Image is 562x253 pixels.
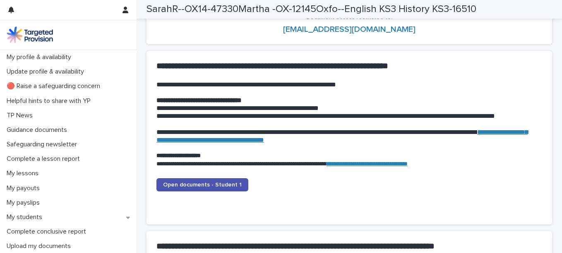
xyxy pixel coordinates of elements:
h2: SarahR--OX14-47330Martha -OX-12145Oxfo--English KS3 History KS3-16510 [147,3,476,15]
img: M5nRWzHhSzIhMunXDL62 [7,26,53,43]
a: [EMAIL_ADDRESS][DOMAIN_NAME] [283,25,415,33]
p: TP News [3,112,39,119]
p: Complete a lesson report [3,155,86,163]
p: Safeguarding newsletter [3,141,84,148]
p: Helpful hints to share with YP [3,97,97,105]
p: Upload my documents [3,242,77,250]
p: Complete conclusive report [3,228,93,236]
p: My lessons [3,169,45,177]
p: Guidance documents [3,126,74,134]
p: My profile & availability [3,53,78,61]
p: My payslips [3,199,46,207]
span: Open documents - Student 1 [163,182,242,188]
p: Update profile & availability [3,68,91,76]
p: 🔴 Raise a safeguarding concern [3,82,107,90]
p: My students [3,213,49,221]
a: Open documents - Student 1 [156,178,248,191]
p: My payouts [3,184,46,192]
